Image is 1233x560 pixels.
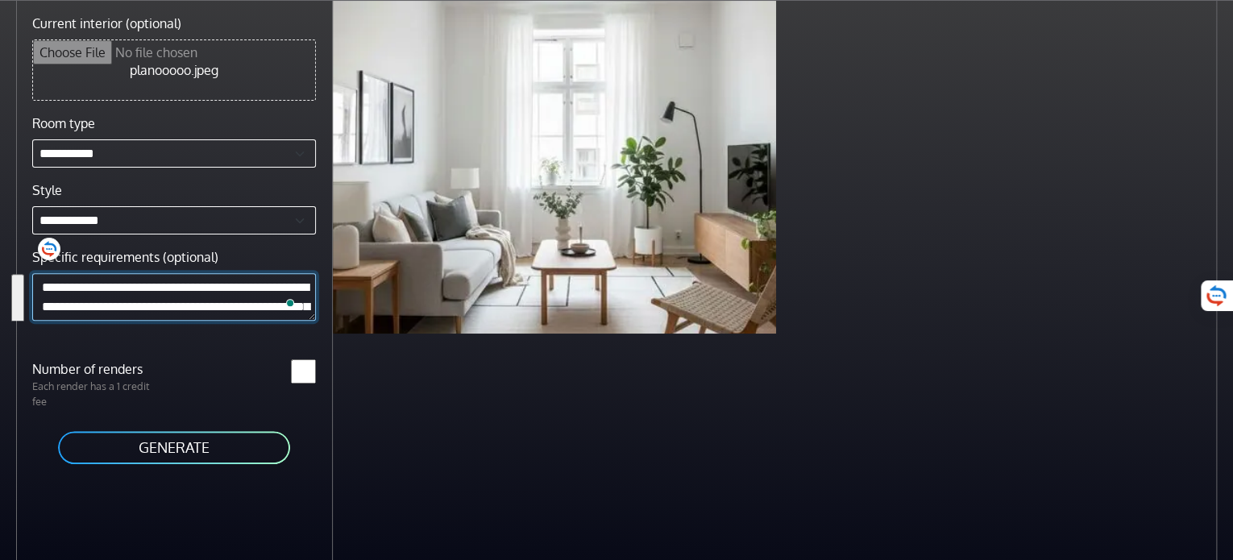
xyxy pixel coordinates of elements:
[32,273,316,321] textarea: To enrich screen reader interactions, please activate Accessibility in Grammarly extension settings
[32,114,95,133] label: Room type
[23,359,174,379] label: Number of renders
[56,429,292,466] button: GENERATE
[23,379,174,409] p: Each render has a 1 credit fee
[32,14,181,33] label: Current interior (optional)
[32,247,218,267] label: Specific requirements (optional)
[32,180,62,200] label: Style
